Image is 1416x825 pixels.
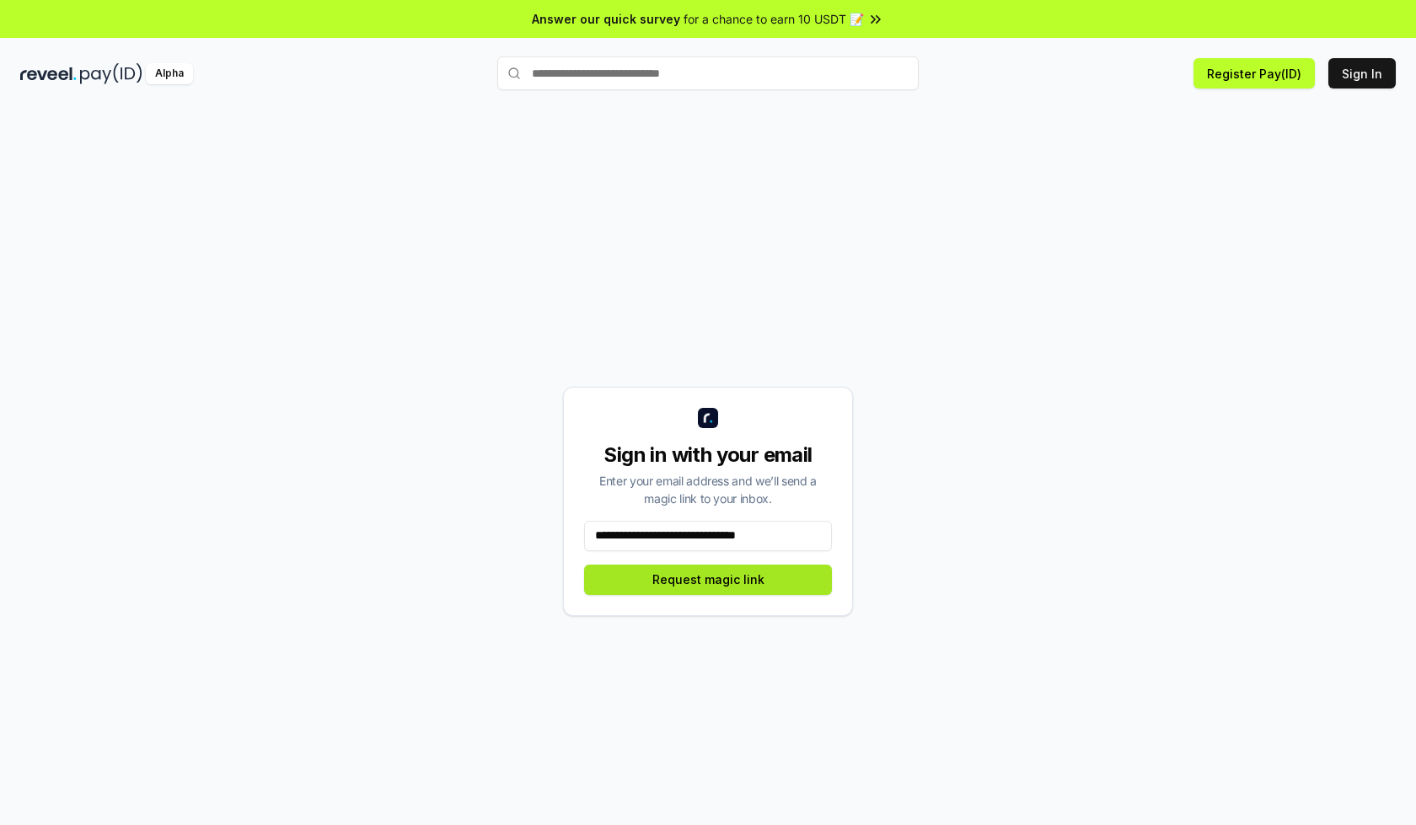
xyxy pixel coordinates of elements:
img: logo_small [698,408,718,428]
div: Enter your email address and we’ll send a magic link to your inbox. [584,472,832,507]
button: Request magic link [584,565,832,595]
span: Answer our quick survey [532,10,680,28]
div: Sign in with your email [584,442,832,469]
img: pay_id [80,63,142,84]
button: Sign In [1328,58,1396,88]
img: reveel_dark [20,63,77,84]
button: Register Pay(ID) [1193,58,1315,88]
div: Alpha [146,63,193,84]
span: for a chance to earn 10 USDT 📝 [684,10,864,28]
